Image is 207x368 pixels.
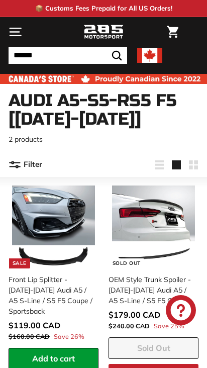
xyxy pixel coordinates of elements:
a: Sale Front Lip Splitter - [DATE]-[DATE] Audi A5 / A5 S-Line / S5 F5 Coupe / Sportsback Save 26% [9,182,98,348]
p: 2 products [9,134,198,145]
button: Sold Out [109,337,198,359]
p: 📦 Customs Fees Prepaid for All US Orders! [35,4,172,14]
div: Sale [9,258,30,268]
span: $119.00 CAD [9,320,60,330]
div: Sold Out [109,258,144,268]
a: Sold Out OEM Style Trunk Spoiler - [DATE]-[DATE] Audi A5 / A5 S-Line / S5 F5 Coupe Save 25% [109,182,198,337]
span: $240.00 CAD [109,322,150,330]
inbox-online-store-chat: Shopify online store chat [163,295,199,328]
span: Sold Out [137,343,170,353]
a: Cart [162,18,183,46]
span: Save 25% [154,321,184,331]
span: $160.00 CAD [9,332,50,340]
input: Search [9,47,127,64]
span: $179.00 CAD [109,310,160,320]
span: Save 26% [54,332,84,341]
div: OEM Style Trunk Spoiler - [DATE]-[DATE] Audi A5 / A5 S-Line / S5 F5 Coupe [109,274,192,306]
span: Add to cart [32,353,75,363]
img: Logo_285_Motorsport_areodynamics_components [83,24,124,41]
div: Front Lip Splitter - [DATE]-[DATE] Audi A5 / A5 S-Line / S5 F5 Coupe / Sportsback [9,274,92,317]
h1: Audi A5-S5-RS5 F5 [[DATE]-[DATE]] [9,91,198,129]
button: Filter [9,153,42,177]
